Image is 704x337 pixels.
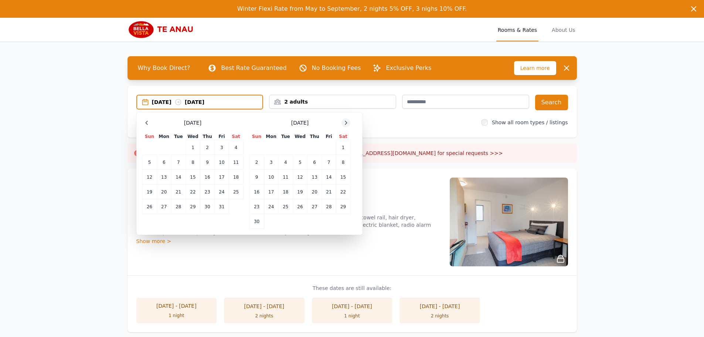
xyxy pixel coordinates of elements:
td: 23 [200,185,215,199]
th: Wed [293,133,307,140]
div: 2 adults [269,98,396,105]
td: 30 [249,214,264,229]
td: 26 [293,199,307,214]
td: 6 [157,155,171,170]
td: 13 [157,170,171,185]
td: 29 [336,199,350,214]
div: [DATE] - [DATE] [231,303,297,310]
td: 10 [264,170,278,185]
td: 16 [249,185,264,199]
td: 17 [215,170,229,185]
label: Show all room types / listings [492,119,568,125]
td: 9 [249,170,264,185]
td: 4 [278,155,293,170]
td: 27 [307,199,322,214]
td: 3 [215,140,229,155]
th: Mon [264,133,278,140]
td: 7 [322,155,336,170]
td: 20 [307,185,322,199]
th: Thu [200,133,215,140]
td: 2 [200,140,215,155]
td: 29 [186,199,200,214]
td: 12 [142,170,157,185]
td: 1 [336,140,350,155]
th: Sat [229,133,243,140]
th: Tue [171,133,186,140]
div: 2 nights [407,313,473,319]
td: 25 [229,185,243,199]
p: These dates are still available: [136,284,568,292]
div: [DATE] - [DATE] [319,303,385,310]
th: Fri [322,133,336,140]
td: 21 [171,185,186,199]
td: 11 [278,170,293,185]
td: 7 [171,155,186,170]
th: Fri [215,133,229,140]
td: 22 [336,185,350,199]
span: Learn more [514,61,556,75]
td: 23 [249,199,264,214]
img: Bella Vista Te Anau [127,21,198,38]
td: 2 [249,155,264,170]
td: 21 [322,185,336,199]
th: Sun [142,133,157,140]
span: [DATE] [184,119,201,127]
td: 22 [186,185,200,199]
td: 19 [293,185,307,199]
td: 16 [200,170,215,185]
p: Best Rate Guaranteed [221,64,286,73]
a: Rooms & Rates [496,18,538,41]
td: 4 [229,140,243,155]
span: Why Book Direct? [132,61,196,75]
td: 30 [200,199,215,214]
td: 15 [186,170,200,185]
td: 24 [264,199,278,214]
p: No Booking Fees [312,64,361,73]
td: 27 [157,199,171,214]
th: Mon [157,133,171,140]
td: 8 [336,155,350,170]
td: 5 [142,155,157,170]
button: Search [535,95,568,110]
th: Tue [278,133,293,140]
div: 2 nights [231,313,297,319]
td: 25 [278,199,293,214]
td: 14 [171,170,186,185]
td: 26 [142,199,157,214]
p: Exclusive Perks [386,64,431,73]
td: 28 [322,199,336,214]
div: [DATE] - [DATE] [407,303,473,310]
td: 1 [186,140,200,155]
td: 15 [336,170,350,185]
td: 10 [215,155,229,170]
td: 14 [322,170,336,185]
td: 24 [215,185,229,199]
th: Sun [249,133,264,140]
td: 31 [215,199,229,214]
td: 12 [293,170,307,185]
td: 8 [186,155,200,170]
a: About Us [550,18,577,41]
td: 28 [171,199,186,214]
div: [DATE] [DATE] [152,98,263,106]
td: 11 [229,155,243,170]
div: [DATE] - [DATE] [144,302,210,310]
td: 20 [157,185,171,199]
div: 1 night [144,313,210,319]
td: 3 [264,155,278,170]
td: 9 [200,155,215,170]
td: 17 [264,185,278,199]
th: Thu [307,133,322,140]
span: [DATE] [291,119,309,127]
th: Sat [336,133,350,140]
span: Winter Flexi Rate from May to September, 2 nights 5% OFF, 3 nighs 10% OFF. [237,5,467,12]
td: 13 [307,170,322,185]
td: 19 [142,185,157,199]
td: 6 [307,155,322,170]
div: 1 night [319,313,385,319]
td: 18 [278,185,293,199]
th: Wed [186,133,200,140]
td: 5 [293,155,307,170]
